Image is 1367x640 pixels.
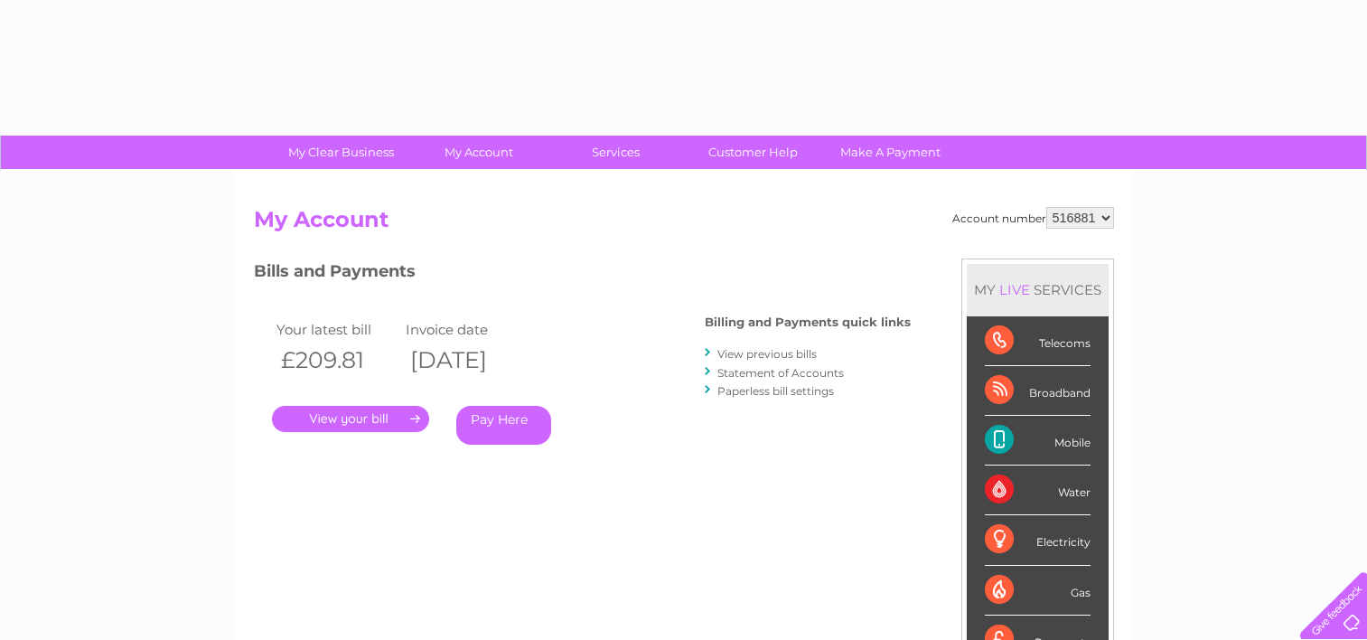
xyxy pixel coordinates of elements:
[816,136,965,169] a: Make A Payment
[717,366,844,380] a: Statement of Accounts
[254,207,1114,241] h2: My Account
[985,416,1091,466] div: Mobile
[717,347,817,361] a: View previous bills
[967,264,1109,315] div: MY SERVICES
[985,366,1091,416] div: Broadband
[267,136,416,169] a: My Clear Business
[996,281,1034,298] div: LIVE
[679,136,828,169] a: Customer Help
[985,316,1091,366] div: Telecoms
[705,315,911,329] h4: Billing and Payments quick links
[404,136,553,169] a: My Account
[254,259,911,290] h3: Bills and Payments
[985,566,1091,616] div: Gas
[456,406,551,445] a: Pay Here
[985,515,1091,565] div: Electricity
[401,342,531,379] th: [DATE]
[272,342,402,379] th: £209.81
[717,384,834,398] a: Paperless bill settings
[985,466,1091,515] div: Water
[541,136,690,169] a: Services
[272,406,429,432] a: .
[272,317,402,342] td: Your latest bill
[401,317,531,342] td: Invoice date
[952,207,1114,229] div: Account number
